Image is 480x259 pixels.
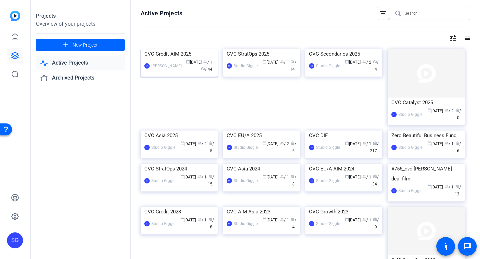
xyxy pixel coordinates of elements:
[427,141,443,146] span: [DATE]
[391,188,397,193] div: SG
[280,217,284,221] span: group
[362,174,366,178] span: group
[445,109,454,113] span: / 2
[309,63,314,69] div: SG
[309,178,314,183] div: SG
[227,49,296,59] div: CVC StratOps 2025
[151,220,175,227] div: Studio Giggle
[280,174,284,178] span: group
[362,175,371,179] span: / 1
[144,49,214,59] div: CVC Credit AIM 2025
[291,174,295,178] span: radio
[151,63,182,69] div: [PERSON_NAME]
[370,141,379,153] span: / 217
[151,144,175,151] div: Studio Giggle
[398,111,422,118] div: Studio Giggle
[462,34,470,42] mat-icon: list
[144,63,150,69] div: MR
[309,130,379,140] div: CVC DIF
[208,218,214,229] span: / 8
[445,141,454,146] span: / 1
[455,184,459,188] span: radio
[7,232,23,248] div: SG
[263,217,267,221] span: calendar_today
[362,141,371,146] span: / 1
[144,164,214,174] div: CVC StratOps 2024
[427,108,431,112] span: calendar_today
[463,242,471,250] mat-icon: message
[373,217,377,221] span: radio
[227,221,232,226] div: SG
[180,217,184,221] span: calendar_today
[362,217,366,221] span: group
[445,108,449,112] span: group
[208,141,214,153] span: / 5
[208,175,214,186] span: / 15
[316,177,340,184] div: Studio Giggle
[36,39,125,51] button: New Project
[455,108,459,112] span: radio
[208,174,212,178] span: radio
[373,174,377,178] span: radio
[309,145,314,150] div: SG
[291,141,296,153] span: / 6
[234,177,258,184] div: Studio Giggle
[427,141,431,145] span: calendar_today
[373,60,377,64] span: radio
[373,141,377,145] span: radio
[10,11,20,21] img: blue-gradient.svg
[391,164,461,184] div: #756_cvc-[PERSON_NAME]-deal-film
[151,177,175,184] div: Studio Giggle
[144,178,150,183] div: SG
[427,185,443,189] span: [DATE]
[391,130,461,140] div: Zero Beautiful Business Fund
[391,145,397,150] div: SG
[144,130,214,140] div: CVC Asia 2025
[373,60,379,72] span: / 4
[227,178,232,183] div: SG
[180,218,196,222] span: [DATE]
[208,217,212,221] span: radio
[144,221,150,226] div: SG
[291,217,295,221] span: radio
[405,9,465,17] input: Search
[201,67,212,72] span: / 44
[198,217,202,221] span: group
[427,184,431,188] span: calendar_today
[186,60,202,65] span: [DATE]
[141,9,182,17] h1: Active Projects
[345,174,349,178] span: calendar_today
[398,187,422,194] div: Studio Giggle
[362,218,371,222] span: / 1
[234,63,258,69] div: Studio Giggle
[291,218,296,229] span: / 4
[263,175,278,179] span: [DATE]
[362,141,366,145] span: group
[309,164,379,174] div: CVC EU/A AIM 2024
[309,49,379,59] div: CVC Secondaries 2025
[208,141,212,145] span: radio
[291,60,295,64] span: radio
[280,60,289,65] span: / 1
[455,109,461,120] span: / 0
[263,141,278,146] span: [DATE]
[36,56,125,70] a: Active Projects
[309,221,314,226] div: SG
[263,174,267,178] span: calendar_today
[198,175,207,179] span: / 1
[280,141,289,146] span: / 2
[345,218,361,222] span: [DATE]
[198,218,207,222] span: / 1
[36,12,125,20] div: Projects
[263,60,267,64] span: calendar_today
[227,164,296,174] div: CVC Asia 2024
[180,141,196,146] span: [DATE]
[198,174,202,178] span: group
[373,218,379,229] span: / 9
[144,207,214,217] div: CVC Credit 2023
[186,60,190,64] span: calendar_today
[280,60,284,64] span: group
[442,242,450,250] mat-icon: accessibility
[391,112,397,117] div: SG
[144,145,150,150] div: SG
